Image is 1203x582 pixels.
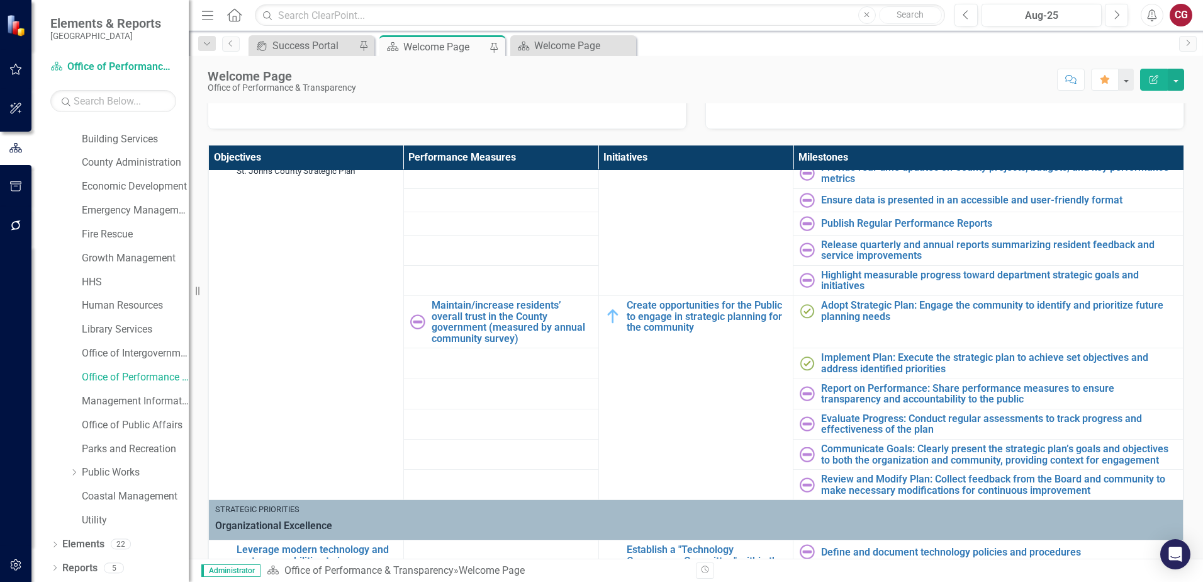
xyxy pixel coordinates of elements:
a: Emergency Management [82,203,189,218]
td: Double-Click to Edit Right Click for Context Menu [598,106,793,296]
a: Economic Development [82,180,189,194]
button: CG [1170,4,1192,26]
a: County Administration [82,156,189,170]
a: Human Resources [82,299,189,313]
div: Office of Performance & Transparency [208,83,356,93]
a: Library Services [82,322,189,337]
small: [GEOGRAPHIC_DATA] [50,31,161,41]
img: Not Started [800,447,815,462]
input: Search ClearPoint... [255,4,945,26]
img: In Progress [605,309,620,324]
a: Maintain/increase residents’ overall trust in the County government (measured by annual community... [432,300,592,344]
a: Provide real-time updates on County projects, budgets, and key performance metrics [821,162,1177,184]
a: Communicate Goals: Clearly present the strategic plan’s goals and objectives to both the organiza... [821,443,1177,465]
td: Double-Click to Edit Right Click for Context Menu [793,409,1183,439]
img: Not Started [800,477,815,493]
td: Double-Click to Edit Right Click for Context Menu [793,158,1183,188]
a: Leverage modern technology and system capabilities to improve operations [237,544,397,578]
a: Create opportunities for the Public to engage in strategic planning for the community [627,300,787,333]
a: Define and document technology policies and procedures [821,547,1177,558]
td: Double-Click to Edit Right Click for Context Menu [403,295,598,348]
a: Reports [62,561,98,576]
span: Elements & Reports [50,16,161,31]
span: Organizational Excellence [215,519,1177,533]
a: Utility [82,513,189,528]
td: Double-Click to Edit Right Click for Context Menu [793,265,1183,295]
span: Administrator [201,564,260,577]
img: Not Started [410,314,425,329]
div: » [267,564,686,578]
button: Aug-25 [982,4,1102,26]
div: 22 [111,539,131,550]
td: Double-Click to Edit Right Click for Context Menu [793,439,1183,469]
a: Office of Public Affairs [82,418,189,433]
td: Double-Click to Edit Right Click for Context Menu [209,106,404,500]
img: Not Started [800,273,815,288]
div: Aug-25 [986,8,1097,23]
div: Strategic Priorities [215,504,1177,515]
a: Coastal Management [82,489,189,504]
a: Release quarterly and annual reports summarizing resident feedback and service improvements [821,239,1177,261]
div: Welcome Page [459,564,525,576]
a: Fire Rescue [82,227,189,242]
td: Double-Click to Edit Right Click for Context Menu [793,235,1183,265]
a: Office of Performance & Transparency [82,370,189,385]
a: Ensure data is presented in an accessible and user-friendly format [821,195,1177,206]
td: Double-Click to Edit Right Click for Context Menu [793,212,1183,235]
td: Double-Click to Edit Right Click for Context Menu [793,348,1183,379]
td: Double-Click to Edit Right Click for Context Menu [598,295,793,499]
a: Building Services [82,132,189,147]
a: Elements [62,537,104,552]
div: Open Intercom Messenger [1160,539,1190,569]
a: Adopt Strategic Plan: Engage the community to identify and prioritize future planning needs [821,300,1177,322]
a: Success Portal [252,38,355,54]
img: Not Started [800,544,815,559]
a: Office of Performance & Transparency [284,564,454,576]
a: Evaluate Progress: Conduct regular assessments to track progress and effectiveness of the plan [821,413,1177,435]
img: Not Started [800,193,815,208]
a: Public Works [82,465,189,480]
td: Double-Click to Edit Right Click for Context Menu [793,379,1183,409]
td: Double-Click to Edit Right Click for Context Menu [793,188,1183,212]
div: Welcome Page [534,38,633,54]
a: Growth Management [82,251,189,266]
a: Implement Plan: Execute the strategic plan to achieve set objectives and address identified prior... [821,352,1177,374]
td: Double-Click to Edit Right Click for Context Menu [793,295,1183,348]
input: Search Below... [50,90,176,112]
img: Not Started [800,166,815,181]
div: 5 [104,562,124,573]
a: Management Information Systems [82,394,189,409]
a: Highlight measurable progress toward department strategic goals and initiatives [821,270,1177,292]
img: Completed [800,304,815,319]
td: Double-Click to Edit Right Click for Context Menu [793,540,1183,564]
a: Report on Performance: Share performance measures to ensure transparency and accountability to th... [821,383,1177,405]
a: Parks and Recreation [82,442,189,457]
img: Not Started [800,216,815,231]
td: Double-Click to Edit [209,500,1183,540]
a: Welcome Page [513,38,633,54]
a: Review and Modify Plan: Collect feedback from the Board and community to make necessary modificat... [821,474,1177,496]
a: Publish Regular Performance Reports [821,218,1177,229]
span: Search [897,9,924,20]
button: Search [879,6,942,24]
a: Office of Intergovernmental Affairs [82,346,189,361]
img: Not Started [800,386,815,401]
div: Success Portal [272,38,355,54]
div: Welcome Page [208,69,356,83]
div: Welcome Page [403,39,486,55]
img: Not Started [800,416,815,431]
a: Office of Performance & Transparency [50,60,176,74]
img: Not Started [800,243,815,258]
span: St. Johns County Strategic Plan [237,166,355,176]
img: Completed [800,356,815,371]
a: HHS [82,275,189,290]
img: ClearPoint Strategy [6,14,29,37]
td: Double-Click to Edit Right Click for Context Menu [793,470,1183,500]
